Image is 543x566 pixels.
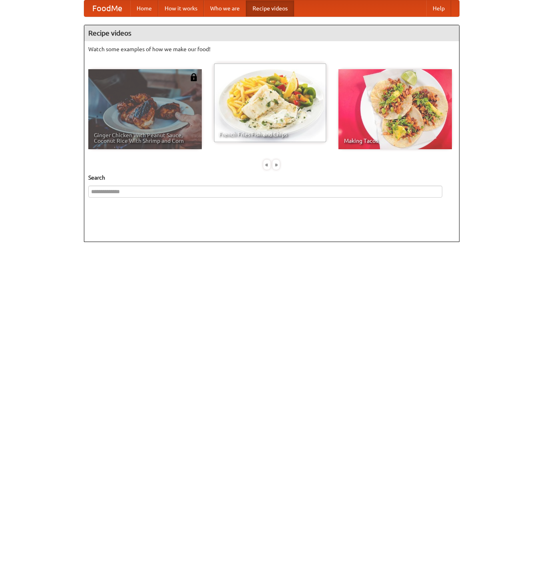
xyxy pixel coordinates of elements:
[344,138,446,144] span: Making Tacos
[219,132,321,137] span: French Fries Fish and Chips
[88,174,455,182] h5: Search
[246,0,294,16] a: Recipe videos
[338,69,452,149] a: Making Tacos
[263,160,271,170] div: «
[84,25,459,41] h4: Recipe videos
[130,0,158,16] a: Home
[190,73,198,81] img: 483408.png
[158,0,204,16] a: How it works
[272,160,280,170] div: »
[88,45,455,53] p: Watch some examples of how we make our food!
[84,0,130,16] a: FoodMe
[426,0,451,16] a: Help
[204,0,246,16] a: Who we are
[213,63,327,143] a: French Fries Fish and Chips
